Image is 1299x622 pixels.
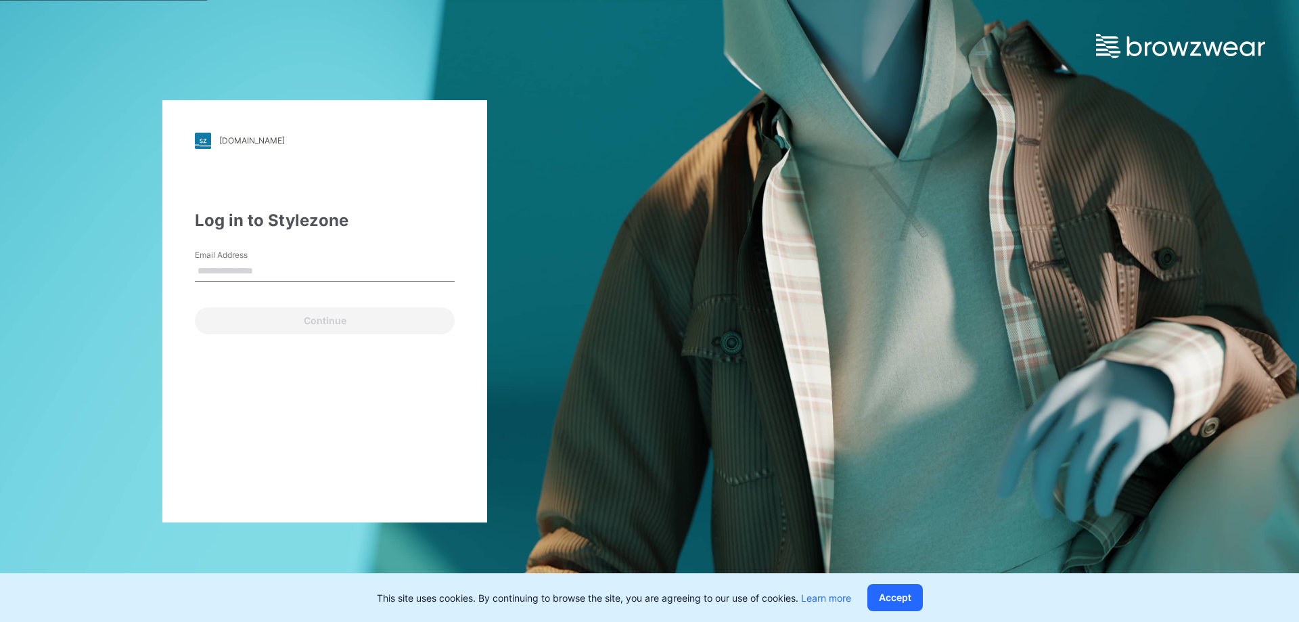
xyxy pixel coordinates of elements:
[801,592,851,604] a: Learn more
[377,591,851,605] p: This site uses cookies. By continuing to browse the site, you are agreeing to our use of cookies.
[195,249,290,261] label: Email Address
[195,208,455,233] div: Log in to Stylezone
[195,133,455,149] a: [DOMAIN_NAME]
[219,135,285,146] div: [DOMAIN_NAME]
[1096,34,1265,58] img: browzwear-logo.e42bd6dac1945053ebaf764b6aa21510.svg
[195,133,211,149] img: stylezone-logo.562084cfcfab977791bfbf7441f1a819.svg
[867,584,923,611] button: Accept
